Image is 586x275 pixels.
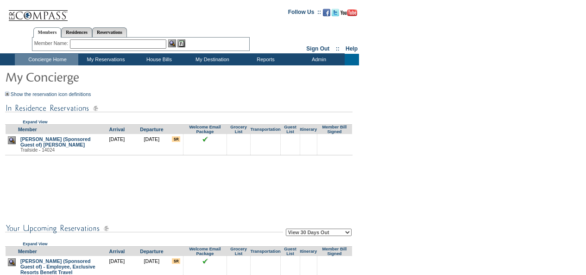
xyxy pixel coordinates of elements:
td: My Destination [185,54,238,65]
a: Member [18,249,37,254]
a: Arrival [109,249,125,254]
span: :: [336,45,340,52]
div: Member Name: [34,39,70,47]
img: Compass Home [8,2,68,21]
a: Expand View [23,242,47,246]
img: Subscribe to our YouTube Channel [340,9,357,16]
img: blank.gif [265,258,266,259]
img: subTtlConUpcomingReservatio.gif [5,223,283,234]
img: view [8,136,16,144]
a: Welcome Email Package [189,125,221,134]
a: Grocery List [230,125,247,134]
img: blank.gif [265,136,266,137]
a: Departure [140,249,163,254]
a: Sign Out [306,45,329,52]
a: Follow us on Twitter [332,12,339,17]
td: [DATE] [100,134,134,155]
input: There are special requests for this reservation! [172,258,180,264]
a: Members [33,27,62,38]
a: Member Bill Signed [322,247,347,256]
td: Concierge Home [15,54,78,65]
img: chkSmaller.gif [202,258,208,264]
a: Member [18,127,37,132]
a: Arrival [109,127,125,132]
img: chkSmaller.gif [202,136,208,142]
td: House Bills [132,54,185,65]
a: Help [346,45,358,52]
a: Departure [140,127,163,132]
a: Guest List [284,125,296,134]
a: [PERSON_NAME] (Sponsored Guest of) [PERSON_NAME] [20,136,91,147]
img: view [8,258,16,266]
img: Reservations [177,39,185,47]
a: Itinerary [300,249,317,254]
td: My Reservations [78,54,132,65]
a: Grocery List [230,247,247,256]
img: blank.gif [308,136,309,137]
img: Show the reservation icon definitions [5,92,9,96]
td: [DATE] [134,134,169,155]
a: Transportation [250,127,280,132]
a: Transportation [250,249,280,254]
a: Reservations [92,27,127,37]
a: Member Bill Signed [322,125,347,134]
img: blank.gif [308,258,309,259]
a: Show the reservation icon definitions [11,91,91,97]
a: [PERSON_NAME] (Sponsored Guest of) - Employee, Exclusive Resorts Benefit Travel [20,258,95,275]
a: Itinerary [300,127,317,132]
a: Subscribe to our YouTube Channel [340,12,357,17]
a: Become our fan on Facebook [323,12,330,17]
a: Expand View [23,120,47,124]
td: Admin [291,54,345,65]
a: Welcome Email Package [189,247,221,256]
img: View [168,39,176,47]
img: Become our fan on Facebook [323,9,330,16]
span: Trailside - 14024 [20,147,55,153]
img: Follow us on Twitter [332,9,339,16]
td: Reports [238,54,291,65]
td: Follow Us :: [288,8,321,19]
a: Residences [61,27,92,37]
input: There are special requests for this reservation! [172,136,180,142]
a: Guest List [284,247,296,256]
